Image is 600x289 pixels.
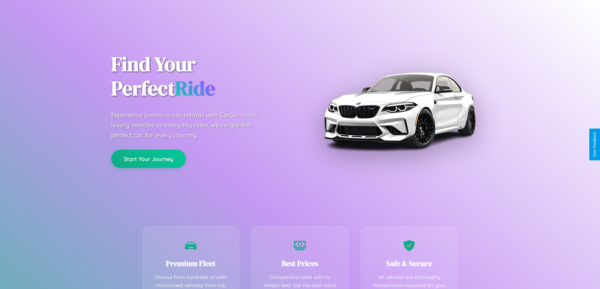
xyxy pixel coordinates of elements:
span: Ride [175,75,215,102]
div: Give Feedback [592,132,597,157]
p: Experience premium car rentals with CarGo. From luxury vehicles to everyday rides, we've got the ... [111,110,269,140]
h1: Find Your Perfect [111,52,291,101]
h3: Best Prices [261,258,339,269]
h3: Premium Fleet [152,258,230,269]
h3: Safe & Secure [371,258,448,269]
button: Start Your Journey [111,150,186,168]
img: Premium BMW car rental vehicle [321,31,478,189]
